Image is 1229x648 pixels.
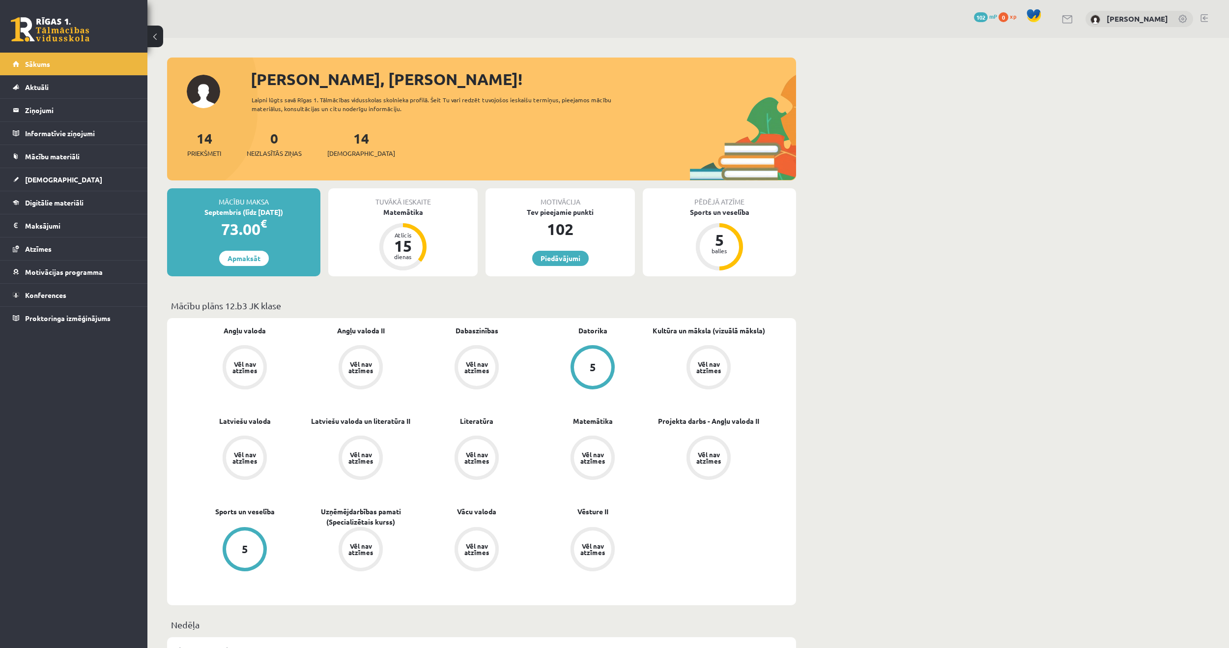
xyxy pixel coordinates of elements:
div: Laipni lūgts savā Rīgas 1. Tālmācības vidusskolas skolnieka profilā. Šeit Tu vari redzēt tuvojošo... [252,95,629,113]
span: [DEMOGRAPHIC_DATA] [327,148,395,158]
a: Vēl nav atzīmes [535,436,651,482]
span: Priekšmeti [187,148,221,158]
a: Informatīvie ziņojumi [13,122,135,145]
a: Mācību materiāli [13,145,135,168]
a: Motivācijas programma [13,261,135,283]
div: dienas [388,254,418,260]
a: Konferences [13,284,135,306]
div: 15 [388,238,418,254]
div: Vēl nav atzīmes [695,361,722,374]
div: 102 [486,217,635,241]
div: 5 [242,544,248,555]
span: € [260,216,267,231]
div: Vēl nav atzīmes [463,543,490,556]
div: Sports un veselība [643,207,796,217]
a: Vēsture II [577,506,608,517]
span: [DEMOGRAPHIC_DATA] [25,175,102,184]
a: Digitālie materiāli [13,191,135,214]
div: Pēdējā atzīme [643,188,796,207]
a: 0Neizlasītās ziņas [247,129,302,158]
a: Datorika [578,325,607,336]
a: Maksājumi [13,214,135,237]
p: Mācību plāns 12.b3 JK klase [171,299,792,312]
legend: Ziņojumi [25,99,135,121]
a: 5 [535,345,651,391]
div: balles [705,248,734,254]
a: Uzņēmējdarbības pamati (Specializētais kurss) [303,506,419,527]
div: [PERSON_NAME], [PERSON_NAME]! [251,67,796,91]
img: Aleksandrs Vagalis [1090,15,1100,25]
div: Motivācija [486,188,635,207]
a: Sākums [13,53,135,75]
a: 0 xp [999,12,1021,20]
span: Sākums [25,59,50,68]
div: 5 [705,232,734,248]
a: Vēl nav atzīmes [187,436,303,482]
span: 102 [974,12,988,22]
span: mP [989,12,997,20]
legend: Maksājumi [25,214,135,237]
a: Vēl nav atzīmes [535,527,651,573]
div: Vēl nav atzīmes [347,451,374,464]
a: Proktoringa izmēģinājums [13,307,135,329]
div: Vēl nav atzīmes [579,451,606,464]
a: Aktuāli [13,76,135,98]
a: Vācu valoda [457,506,496,517]
a: Angļu valoda [224,325,266,336]
p: Nedēļa [171,618,792,631]
a: Rīgas 1. Tālmācības vidusskola [11,17,89,42]
span: xp [1010,12,1016,20]
span: Motivācijas programma [25,267,103,276]
a: Kultūra un māksla (vizuālā māksla) [653,325,765,336]
span: Neizlasītās ziņas [247,148,302,158]
a: 102 mP [974,12,997,20]
div: Septembris (līdz [DATE]) [167,207,320,217]
span: Digitālie materiāli [25,198,84,207]
div: Vēl nav atzīmes [579,543,606,556]
div: Atlicis [388,232,418,238]
a: Vēl nav atzīmes [303,345,419,391]
a: 14[DEMOGRAPHIC_DATA] [327,129,395,158]
div: 73.00 [167,217,320,241]
div: Vēl nav atzīmes [347,543,374,556]
a: Vēl nav atzīmes [651,345,767,391]
a: Dabaszinības [456,325,498,336]
a: Ziņojumi [13,99,135,121]
a: Vēl nav atzīmes [651,436,767,482]
a: Vēl nav atzīmes [187,345,303,391]
span: Atzīmes [25,244,52,253]
div: Matemātika [328,207,478,217]
a: Vēl nav atzīmes [419,436,535,482]
a: Apmaksāt [219,251,269,266]
a: Piedāvājumi [532,251,589,266]
span: Proktoringa izmēģinājums [25,314,111,323]
div: Vēl nav atzīmes [231,451,258,464]
a: Latviešu valoda [219,416,271,426]
a: Vēl nav atzīmes [303,527,419,573]
div: Mācību maksa [167,188,320,207]
legend: Informatīvie ziņojumi [25,122,135,145]
a: Projekta darbs - Angļu valoda II [658,416,759,426]
span: Aktuāli [25,83,49,91]
a: Vēl nav atzīmes [419,345,535,391]
a: Angļu valoda II [337,325,385,336]
div: 5 [590,362,596,373]
div: Vēl nav atzīmes [347,361,374,374]
a: Sports un veselība 5 balles [643,207,796,272]
a: Atzīmes [13,237,135,260]
div: Tev pieejamie punkti [486,207,635,217]
a: 14Priekšmeti [187,129,221,158]
a: Matemātika [573,416,613,426]
span: Konferences [25,291,66,299]
a: Latviešu valoda un literatūra II [311,416,410,426]
a: Vēl nav atzīmes [303,436,419,482]
a: [PERSON_NAME] [1107,14,1168,24]
a: Sports un veselība [215,506,275,517]
div: Vēl nav atzīmes [463,451,490,464]
div: Vēl nav atzīmes [231,361,258,374]
a: Literatūra [460,416,493,426]
a: [DEMOGRAPHIC_DATA] [13,168,135,191]
a: Matemātika Atlicis 15 dienas [328,207,478,272]
div: Vēl nav atzīmes [463,361,490,374]
a: Vēl nav atzīmes [419,527,535,573]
